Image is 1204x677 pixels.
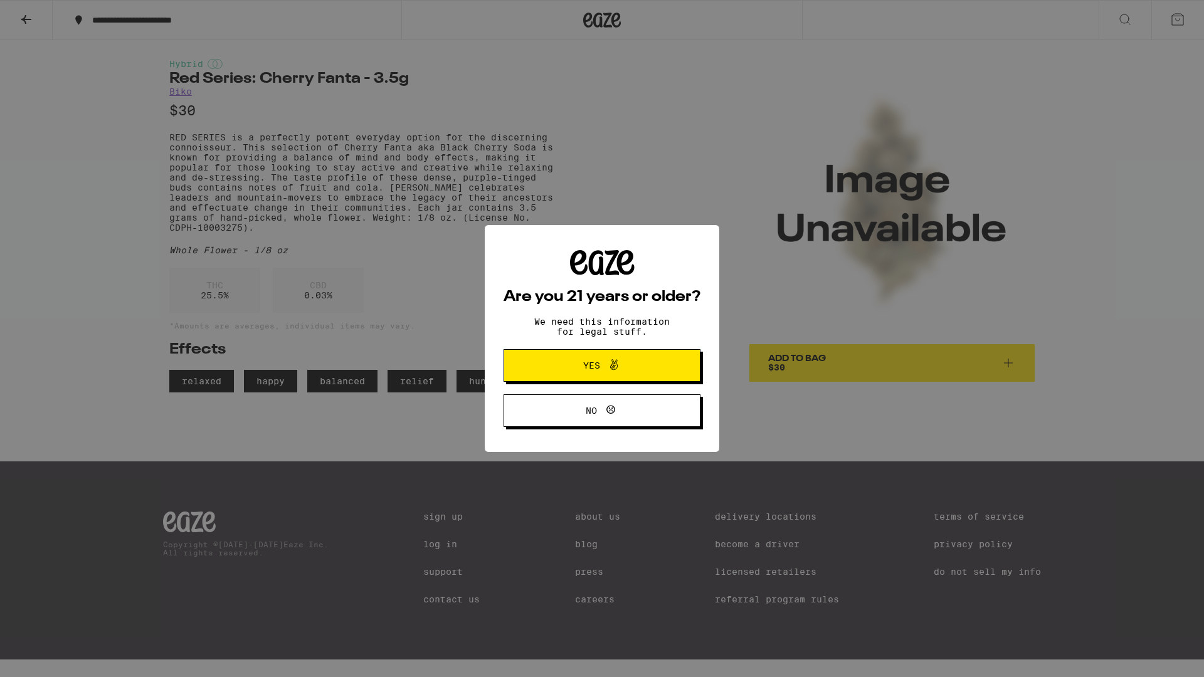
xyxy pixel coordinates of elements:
button: No [504,394,700,427]
p: We need this information for legal stuff. [524,317,680,337]
span: No [586,406,597,415]
button: Yes [504,349,700,382]
h2: Are you 21 years or older? [504,290,700,305]
span: Yes [583,361,600,370]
